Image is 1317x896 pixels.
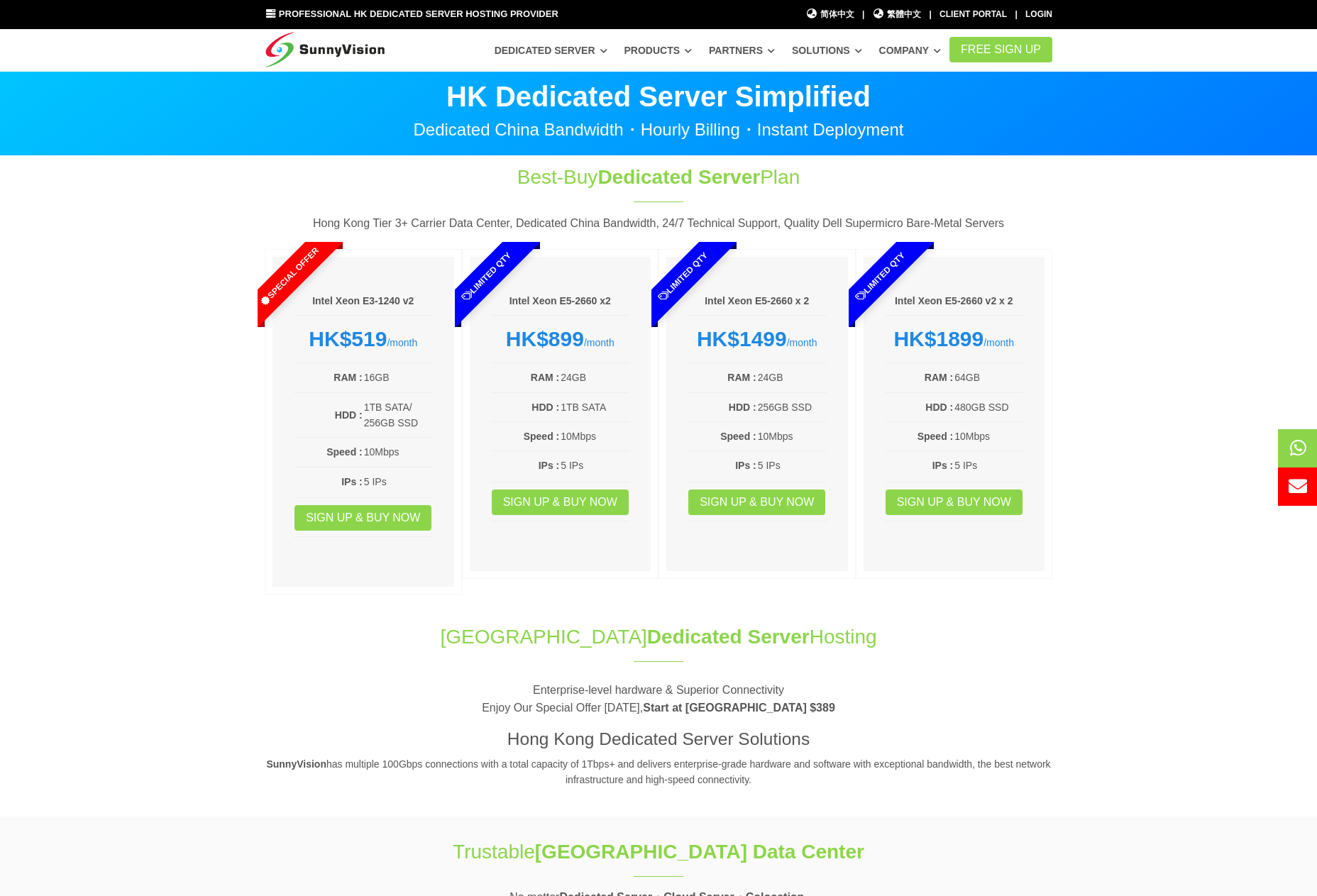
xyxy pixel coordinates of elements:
[363,473,433,490] td: 5 IPs
[265,727,1052,751] h3: Hong Kong Dedicated Server Solutions
[492,490,629,515] a: Sign up & Buy Now
[422,163,895,191] h1: Best-Buy Plan
[757,399,827,416] td: 256GB SSD
[230,217,349,336] span: Special Offer
[885,294,1024,309] h6: Intel Xeon E5-2660 v2 x 2
[495,38,607,63] a: Dedicated Server
[688,294,827,309] h6: Intel Xeon E5-2660 x 2
[939,9,1007,19] a: Client Portal
[697,327,787,350] strong: HK$1499
[688,326,827,352] div: /month
[925,402,953,413] b: HDD :
[266,758,326,770] strong: SunnyVision
[757,457,827,474] td: 5 IPs
[294,294,433,309] h6: Intel Xeon E3-1240 v2
[688,490,825,515] a: Sign up & Buy Now
[341,476,363,487] b: IPs :
[363,399,433,432] td: 1TB SATA/ 256GB SSD
[265,623,1052,651] h1: [GEOGRAPHIC_DATA] Hosting
[294,326,433,352] div: /month
[265,214,1052,233] p: Hong Kong Tier 3+ Carrier Data Center, Dedicated China Bandwidth, 24/7 Technical Support, Quality...
[363,369,433,386] td: 16GB
[491,326,630,352] div: /month
[624,217,743,336] span: Limited Qty
[1025,9,1052,19] a: Login
[294,505,431,531] a: Sign up & Buy Now
[893,327,983,350] strong: HK$1899
[524,431,560,442] b: Speed :
[862,8,864,21] li: |
[885,326,1024,352] div: /month
[326,446,363,458] b: Speed :
[265,121,1052,138] p: Dedicated China Bandwidth・Hourly Billing・Instant Deployment
[422,838,895,865] h1: Trustable
[309,327,387,350] strong: HK$519
[949,37,1052,62] a: FREE Sign Up
[932,460,954,471] b: IPs :
[643,702,835,714] strong: Start at [GEOGRAPHIC_DATA] $389
[624,38,692,63] a: Products
[531,402,559,413] b: HDD :
[709,38,775,63] a: Partners
[720,431,756,442] b: Speed :
[535,841,864,863] strong: [GEOGRAPHIC_DATA] Data Center
[265,681,1052,717] p: Enterprise-level hardware & Superior Connectivity Enjoy Our Special Offer [DATE],
[954,369,1023,386] td: 64GB
[954,457,1023,474] td: 5 IPs
[426,217,546,336] span: Limited Qty
[925,372,953,383] b: RAM :
[820,217,939,336] span: Limited Qty
[647,626,810,648] span: Dedicated Server
[729,402,756,413] b: HDD :
[954,399,1023,416] td: 480GB SSD
[491,294,630,309] h6: Intel Xeon E5-2660 x2
[560,369,629,386] td: 24GB
[279,9,558,19] span: Professional HK Dedicated Server Hosting Provider
[757,369,827,386] td: 24GB
[560,428,629,445] td: 10Mbps
[929,8,931,21] li: |
[363,443,433,460] td: 10Mbps
[334,372,362,383] b: RAM :
[918,431,954,442] b: Speed :
[757,428,827,445] td: 10Mbps
[954,428,1023,445] td: 10Mbps
[506,327,584,350] strong: HK$899
[792,38,862,63] a: Solutions
[265,756,1052,788] p: has multiple 100Gbps connections with a total capacity of 1Tbps+ and delivers enterprise-grade ha...
[597,166,760,188] span: Dedicated Server
[805,8,854,21] a: 简体中文
[1015,8,1017,21] li: |
[560,399,629,416] td: 1TB SATA
[727,372,756,383] b: RAM :
[735,460,756,471] b: IPs :
[531,372,559,383] b: RAM :
[873,8,922,21] a: 繁體中文
[879,38,942,63] a: Company
[539,460,560,471] b: IPs :
[265,82,1052,111] p: HK Dedicated Server Simplified
[886,490,1023,515] a: Sign up & Buy Now
[335,409,363,421] b: HDD :
[560,457,629,474] td: 5 IPs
